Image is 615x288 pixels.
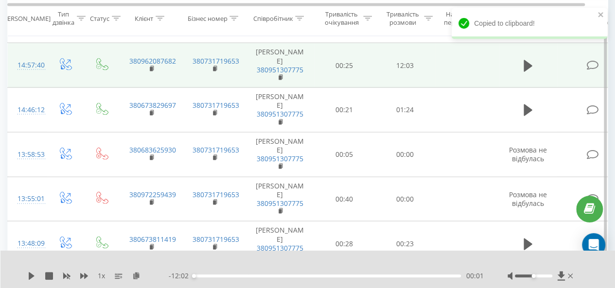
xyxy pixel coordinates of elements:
div: Copied to clipboard! [452,8,607,39]
a: 380731719653 [193,190,239,199]
a: 380731719653 [193,145,239,154]
div: Accessibility label [192,274,196,278]
div: Бізнес номер [187,14,227,22]
a: 380951307775 [257,243,303,253]
div: Клієнт [135,14,153,22]
td: 12:03 [375,43,436,88]
button: close [597,11,604,20]
div: Open Intercom Messenger [582,233,605,256]
a: 380951307775 [257,154,303,163]
a: 380731719653 [193,56,239,66]
a: 380951307775 [257,109,303,119]
td: 00:05 [314,132,375,177]
div: Тривалість розмови [383,10,422,27]
span: 00:01 [466,271,483,281]
a: 380731719653 [193,101,239,110]
div: Назва схеми переадресації [443,10,485,27]
a: 380951307775 [257,65,303,74]
div: 14:46:12 [18,101,37,119]
div: Accessibility label [532,274,536,278]
span: Розмова не відбулась [509,190,547,208]
div: 14:57:40 [18,56,37,75]
td: [PERSON_NAME] [246,132,314,177]
td: [PERSON_NAME] [246,177,314,221]
span: 1 x [98,271,105,281]
span: Розмова не відбулась [509,145,547,163]
td: 00:00 [375,132,436,177]
div: Статус [90,14,109,22]
td: 00:25 [314,43,375,88]
td: 00:40 [314,177,375,221]
span: - 12:02 [169,271,193,281]
td: 00:28 [314,221,375,266]
div: [PERSON_NAME] [1,14,51,22]
div: Тривалість очікування [322,10,361,27]
a: 380683625930 [129,145,176,154]
a: 380972259439 [129,190,176,199]
td: 01:24 [375,88,436,133]
div: Співробітник [253,14,293,22]
td: 00:00 [375,177,436,221]
div: 13:58:53 [18,145,37,164]
div: 13:48:09 [18,234,37,253]
a: 380673829697 [129,101,176,110]
td: 00:23 [375,221,436,266]
td: [PERSON_NAME] [246,43,314,88]
a: 380962087682 [129,56,176,66]
a: 380673811419 [129,235,176,244]
td: 00:21 [314,88,375,133]
a: 380951307775 [257,199,303,208]
td: [PERSON_NAME] [246,88,314,133]
div: 13:55:01 [18,189,37,208]
div: Тип дзвінка [53,10,74,27]
a: 380731719653 [193,235,239,244]
td: [PERSON_NAME] [246,221,314,266]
